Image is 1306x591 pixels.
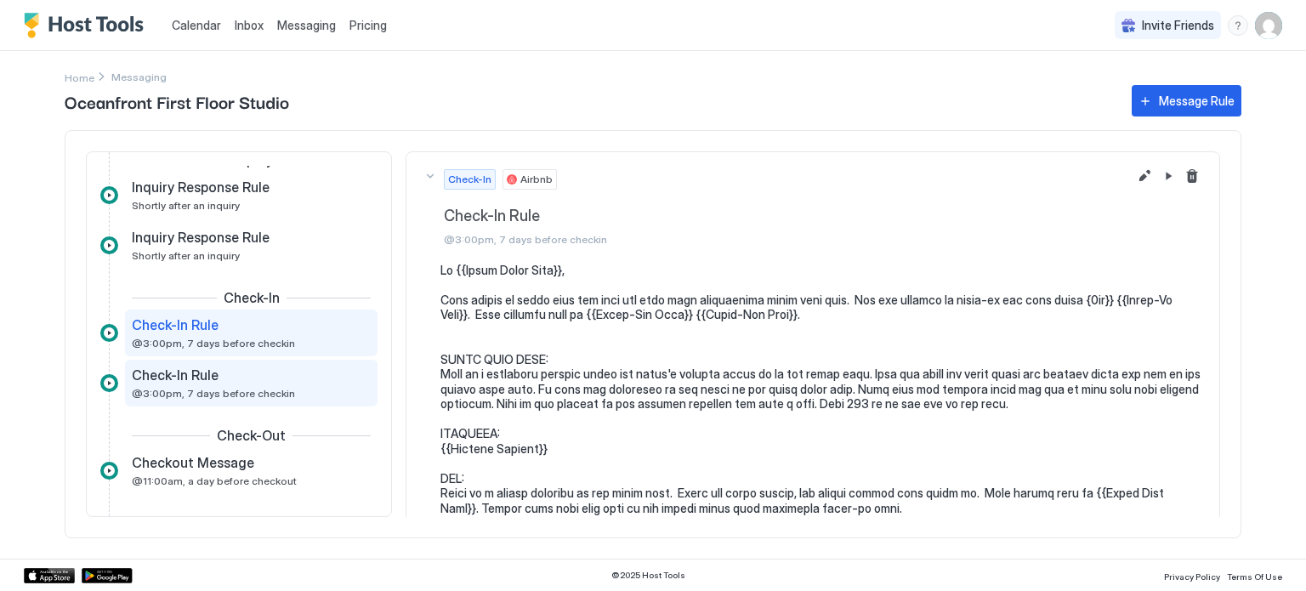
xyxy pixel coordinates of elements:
[65,88,1115,114] span: Oceanfront First Floor Studio
[132,249,240,262] span: Shortly after an inquiry
[65,71,94,84] span: Home
[132,316,219,333] span: Check-In Rule
[172,16,221,34] a: Calendar
[1158,166,1178,186] button: Pause Message Rule
[132,475,297,487] span: @11:00am, a day before checkout
[65,68,94,86] a: Home
[1164,566,1220,584] a: Privacy Policy
[224,289,280,306] span: Check-In
[132,179,270,196] span: Inquiry Response Rule
[132,454,254,471] span: Checkout Message
[1227,571,1282,582] span: Terms Of Use
[1255,12,1282,39] div: User profile
[1142,18,1214,33] span: Invite Friends
[1132,85,1241,116] button: Message Rule
[132,199,240,212] span: Shortly after an inquiry
[277,16,336,34] a: Messaging
[1134,166,1155,186] button: Edit message rule
[520,172,553,187] span: Airbnb
[444,233,1202,246] span: @3:00pm, 7 days before checkin
[1164,571,1220,582] span: Privacy Policy
[132,367,219,384] span: Check-In Rule
[132,387,295,400] span: @3:00pm, 7 days before checkin
[82,568,133,583] a: Google Play Store
[24,568,75,583] a: App Store
[277,18,336,32] span: Messaging
[444,207,1202,226] span: Check-In Rule
[349,18,387,33] span: Pricing
[235,18,264,32] span: Inbox
[406,152,1219,263] button: Check-InAirbnbCheck-In Rule@3:00pm, 7 days before checkin
[24,13,151,38] a: Host Tools Logo
[1227,566,1282,584] a: Terms Of Use
[235,16,264,34] a: Inbox
[1228,15,1248,36] div: menu
[172,18,221,32] span: Calendar
[611,570,685,581] span: © 2025 Host Tools
[65,68,94,86] div: Breadcrumb
[448,172,491,187] span: Check-In
[111,71,167,83] span: Breadcrumb
[1182,166,1202,186] button: Delete message rule
[132,337,295,349] span: @3:00pm, 7 days before checkin
[132,229,270,246] span: Inquiry Response Rule
[217,427,286,444] span: Check-Out
[17,533,58,574] iframe: Intercom live chat
[1159,92,1235,110] div: Message Rule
